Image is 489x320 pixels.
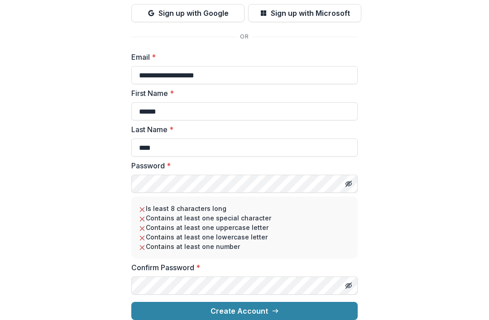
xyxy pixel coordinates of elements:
label: Confirm Password [131,262,352,273]
button: Sign up with Microsoft [248,4,361,22]
button: Sign up with Google [131,4,244,22]
li: Contains at least one number [139,242,350,251]
button: Create Account [131,302,358,320]
label: Email [131,52,352,62]
button: Toggle password visibility [341,278,356,293]
button: Toggle password visibility [341,177,356,191]
li: Contains at least one special character [139,213,350,223]
li: Contains at least one uppercase letter [139,223,350,232]
label: Last Name [131,124,352,135]
li: Contains at least one lowercase letter [139,232,350,242]
label: First Name [131,88,352,99]
li: Is least 8 characters long [139,204,350,213]
label: Password [131,160,352,171]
